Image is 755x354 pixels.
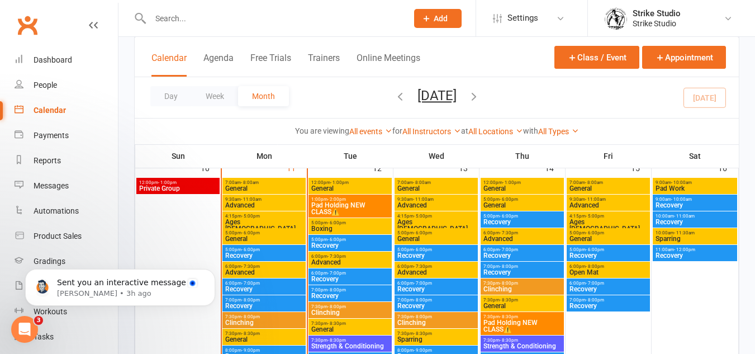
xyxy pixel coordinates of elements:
[15,224,118,249] a: Product Sales
[311,254,390,259] span: 6:00pm
[241,247,260,252] span: - 6:00pm
[34,332,54,341] div: Tasks
[225,197,303,202] span: 9:30am
[225,298,303,303] span: 7:00pm
[569,185,648,192] span: General
[402,127,461,136] a: All Instructors
[674,214,695,219] span: - 11:00am
[192,86,238,106] button: Week
[483,303,562,309] span: General
[642,46,726,69] button: Appointment
[483,314,562,319] span: 7:30pm
[311,237,390,242] span: 5:00pm
[569,252,648,259] span: Recovery
[586,281,604,286] span: - 7:00pm
[327,321,346,326] span: - 8:30pm
[507,6,538,31] span: Settings
[397,214,476,219] span: 4:15pm
[569,269,648,276] span: Open Mat
[34,55,72,64] div: Dashboard
[34,316,43,325] span: 3
[500,264,518,269] span: - 8:00pm
[15,48,118,73] a: Dashboard
[311,185,390,192] span: General
[397,264,476,269] span: 6:00pm
[397,314,476,319] span: 7:30pm
[655,197,735,202] span: 9:00am
[15,123,118,148] a: Payments
[34,181,69,190] div: Messages
[225,303,303,309] span: Recovery
[586,247,604,252] span: - 6:00pm
[311,180,390,185] span: 12:00pm
[225,252,303,259] span: Recovery
[203,53,234,77] button: Agenda
[413,197,434,202] span: - 11:00am
[225,214,303,219] span: 4:15pm
[586,264,604,269] span: - 8:00pm
[483,235,562,242] span: Advanced
[13,11,41,39] a: Clubworx
[483,269,562,276] span: Recovery
[392,126,402,135] strong: for
[655,214,735,219] span: 10:00am
[483,338,562,343] span: 7:30pm
[569,180,648,185] span: 7:00am
[397,319,476,326] span: Clinching
[417,88,457,103] button: [DATE]
[569,264,648,269] span: 6:00pm
[34,131,69,140] div: Payments
[225,269,303,276] span: Advanced
[307,144,393,168] th: Tue
[397,331,476,336] span: 7:30pm
[225,235,303,242] span: General
[655,230,735,235] span: 10:00am
[225,230,303,235] span: 5:00pm
[8,246,232,324] iframe: Intercom notifications message
[461,126,468,135] strong: at
[414,230,432,235] span: - 6:00pm
[139,180,217,185] span: 12:00pm
[414,348,432,353] span: - 9:00pm
[414,314,432,319] span: - 8:00pm
[397,286,476,292] span: Recovery
[221,144,307,168] th: Mon
[569,281,648,286] span: 6:00pm
[523,126,538,135] strong: with
[397,269,476,276] span: Advanced
[311,225,390,232] span: Boxing
[311,309,390,316] span: Clinching
[655,235,735,242] span: Sparring
[397,247,476,252] span: 5:00pm
[554,46,639,69] button: Class / Event
[225,336,303,343] span: General
[586,298,604,303] span: - 8:00pm
[397,348,476,353] span: 8:00pm
[311,292,390,299] span: Recovery
[241,331,260,336] span: - 8:30pm
[349,127,392,136] a: All events
[15,173,118,199] a: Messages
[225,185,303,192] span: General
[569,214,648,219] span: 4:15pm
[241,348,260,353] span: - 9:00pm
[414,298,432,303] span: - 8:00pm
[633,18,681,29] div: Strike Studio
[655,180,735,185] span: 9:00am
[238,86,289,106] button: Month
[311,197,390,202] span: 1:00pm
[414,247,432,252] span: - 6:00pm
[34,106,66,115] div: Calendar
[311,259,390,266] span: Advanced
[311,276,390,282] span: Recovery
[15,98,118,123] a: Calendar
[585,197,606,202] span: - 11:00am
[605,7,627,30] img: thumb_image1723780799.png
[311,202,390,215] span: Pad Holding NEW CLASS⚠️
[414,264,432,269] span: - 7:30pm
[569,286,648,292] span: Recovery
[397,202,476,209] span: Advanced
[327,220,346,225] span: - 6:00pm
